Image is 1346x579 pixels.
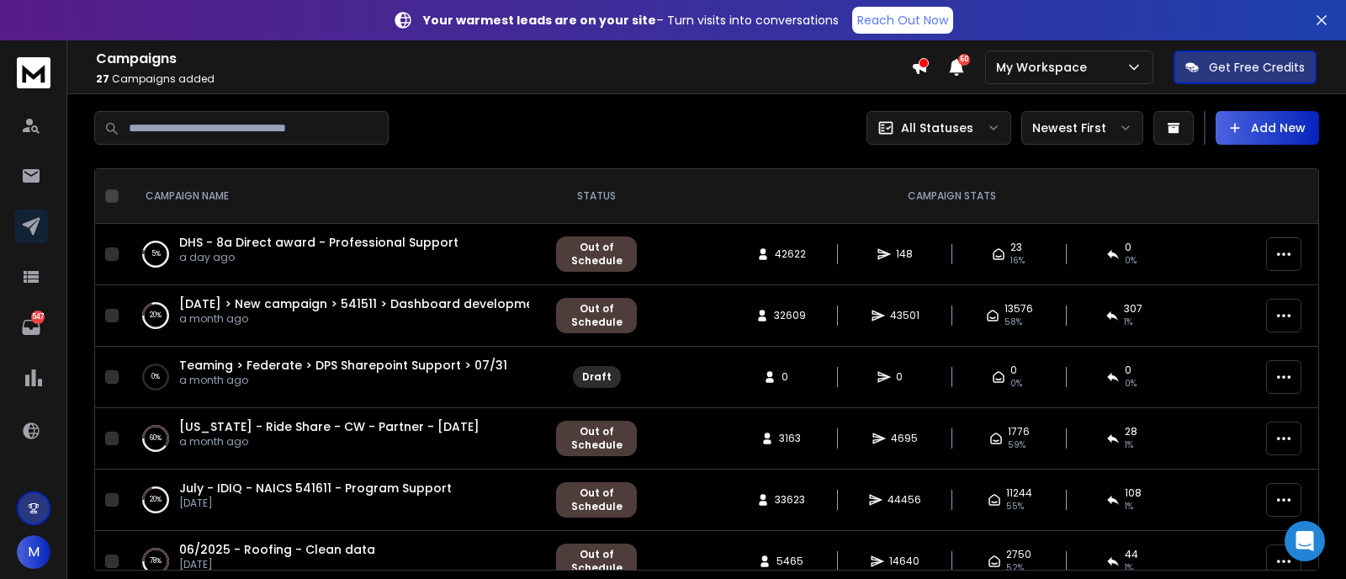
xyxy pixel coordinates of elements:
span: 55 % [1006,500,1024,513]
span: 27 [96,72,109,86]
a: [DATE] > New campaign > 541511 > Dashboard development > SAP [179,295,581,312]
th: STATUS [546,169,647,224]
span: 23 [1010,241,1022,254]
strong: Your warmest leads are on your site [423,12,656,29]
a: Reach Out Now [852,7,953,34]
span: 0 [896,370,913,384]
div: Open Intercom Messenger [1285,521,1325,561]
p: a month ago [179,312,529,326]
p: a month ago [179,374,507,387]
a: [US_STATE] - Ride Share - CW - Partner - [DATE] [179,418,480,435]
span: 0 [782,370,798,384]
span: 0% [1125,377,1137,390]
span: 1 % [1125,500,1133,513]
span: 28 [1125,425,1137,438]
span: 1776 [1008,425,1030,438]
span: 59 % [1008,438,1025,452]
p: Campaigns added [96,72,911,86]
a: Teaming > Federate > DPS Sharepoint Support > 07/31 [179,357,507,374]
div: Out of Schedule [565,241,628,268]
span: 0 % [1125,254,1137,268]
span: 16 % [1010,254,1025,268]
p: 5 % [151,246,161,263]
span: 1 % [1124,316,1132,329]
td: 0%Teaming > Federate > DPS Sharepoint Support > 07/31a month ago [125,347,546,408]
img: logo [17,57,50,88]
h1: Campaigns [96,49,911,69]
span: 0% [1010,377,1022,390]
span: 13576 [1004,302,1033,316]
a: 547 [14,311,48,344]
p: a month ago [179,435,480,449]
span: 108 [1125,486,1142,500]
span: 32609 [774,309,806,322]
a: July - IDIQ - NAICS 541611 - Program Support [179,480,452,497]
span: 0 [1125,364,1131,377]
span: 14640 [889,555,919,568]
div: Out of Schedule [565,548,628,575]
div: Out of Schedule [565,486,628,513]
div: Draft [582,370,612,384]
p: My Workspace [996,59,1094,76]
p: 0 % [151,369,160,385]
p: 547 [31,311,45,324]
span: 33623 [775,493,805,507]
a: DHS - 8a Direct award - Professional Support [179,234,458,251]
span: 307 [1124,302,1142,316]
p: a day ago [179,251,458,264]
span: 44 [1125,548,1138,561]
span: 0 [1010,364,1017,377]
p: – Turn visits into conversations [423,12,839,29]
p: All Statuses [901,120,973,136]
span: 0 [1125,241,1131,254]
p: 20 % [150,307,162,324]
span: 1 % [1125,561,1133,575]
span: 44456 [888,493,921,507]
button: Get Free Credits [1174,50,1317,84]
th: CAMPAIGN STATS [647,169,1256,224]
span: 50 [958,54,970,66]
span: 11244 [1006,486,1032,500]
span: 2750 [1006,548,1031,561]
span: 3163 [779,432,801,445]
p: [DATE] [179,558,375,571]
th: CAMPAIGN NAME [125,169,546,224]
p: 20 % [150,491,162,508]
span: 43501 [890,309,919,322]
button: Newest First [1021,111,1143,145]
p: [DATE] [179,497,452,510]
td: 20%July - IDIQ - NAICS 541611 - Program Support[DATE] [125,470,546,531]
p: Get Free Credits [1209,59,1305,76]
span: 148 [896,247,913,261]
a: 06/2025 - Roofing - Clean data [179,541,375,558]
span: 42622 [775,247,806,261]
span: 4695 [891,432,918,445]
button: Add New [1216,111,1319,145]
div: Out of Schedule [565,302,628,329]
div: Out of Schedule [565,425,628,452]
p: 60 % [150,430,162,447]
td: 60%[US_STATE] - Ride Share - CW - Partner - [DATE]a month ago [125,408,546,470]
button: M [17,535,50,569]
span: 58 % [1004,316,1022,329]
span: 1 % [1125,438,1133,452]
p: 78 % [150,553,162,570]
span: 52 % [1006,561,1024,575]
span: 5465 [776,555,803,568]
td: 20%[DATE] > New campaign > 541511 > Dashboard development > SAPa month ago [125,285,546,347]
td: 5%DHS - 8a Direct award - Professional Supporta day ago [125,224,546,285]
p: Reach Out Now [857,12,948,29]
